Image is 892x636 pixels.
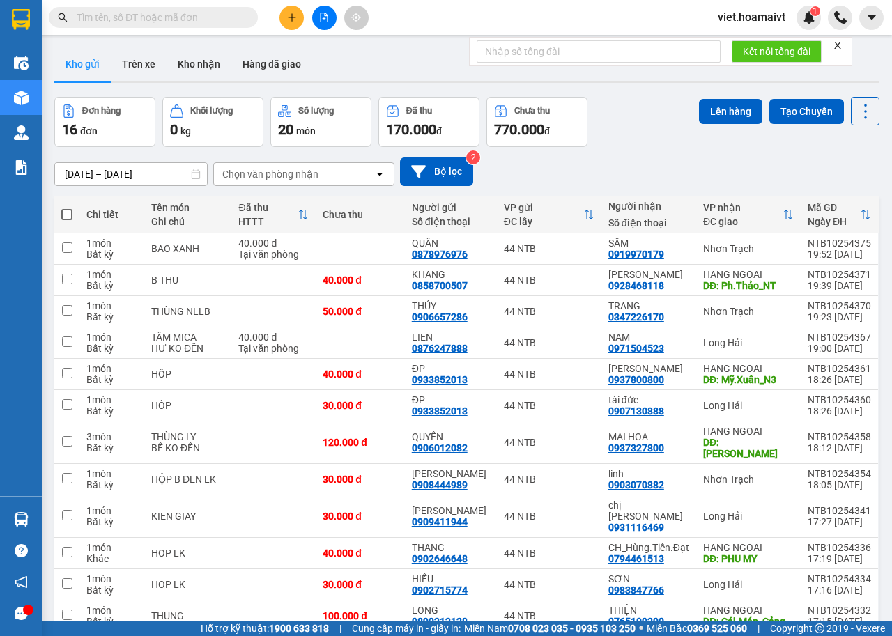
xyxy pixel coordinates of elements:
div: 0876247888 [412,343,468,354]
div: 50.000 đ [323,306,397,317]
div: 0347226170 [608,311,664,323]
div: 44 NTB [504,369,594,380]
div: 120.000 đ [323,437,397,448]
div: THÙNG NLLB [151,306,224,317]
div: LIEN [412,332,490,343]
span: kg [180,125,191,137]
img: logo-vxr [12,9,30,30]
img: warehouse-icon [14,56,29,70]
div: Số điện thoại [608,217,689,228]
div: 44 NTB [504,274,594,286]
div: Tên món [151,202,224,213]
button: Kho gửi [54,47,111,81]
div: 40.000 đ [238,238,309,249]
div: TẤM MICA [151,332,224,343]
div: Đã thu [406,106,432,116]
div: 1 món [86,269,137,280]
div: 44 NTB [504,337,594,348]
div: Khối lượng [190,106,233,116]
div: SƠN [608,573,689,584]
div: Đơn hàng [82,106,121,116]
span: message [15,607,28,620]
div: KHANG [412,269,490,280]
div: HANG NGOAI [703,363,794,374]
div: Chọn văn phòng nhận [222,167,318,181]
div: NTB10254336 [808,542,871,553]
div: Tại văn phòng [238,343,309,354]
img: solution-icon [14,160,29,175]
div: Tấn Hưng [412,468,490,479]
input: Select a date range. [55,163,207,185]
div: 0794461513 [608,553,664,564]
div: B THU [151,274,224,286]
div: NAM [608,332,689,343]
div: Bất kỳ [86,374,137,385]
span: caret-down [866,11,878,24]
div: 40.000 đ [323,369,397,380]
div: 44 NTB [504,306,594,317]
span: Miền Bắc [647,621,747,636]
div: 0903070882 [608,479,664,490]
div: 1 món [86,332,137,343]
div: 1 món [86,505,137,516]
div: linh [608,468,689,479]
div: ĐP [412,363,490,374]
div: THÚY [412,300,490,311]
th: Toggle SortBy [801,196,878,233]
button: Khối lượng0kg [162,97,263,147]
span: 16 [62,121,77,138]
div: 17:19 [DATE] [808,553,871,564]
div: Bất kỳ [86,479,137,490]
input: Nhập số tổng đài [477,40,721,63]
div: HÔP [151,400,224,411]
button: Trên xe [111,47,167,81]
div: Ghi chú [151,216,224,227]
div: DĐ: Cái.Mép_Cảng [703,616,794,627]
span: notification [15,575,28,589]
div: TRANG [608,300,689,311]
div: 18:26 [DATE] [808,405,871,417]
div: ĐC lấy [504,216,583,227]
div: 17:16 [DATE] [808,584,871,596]
span: question-circle [15,544,28,557]
div: Bất kỳ [86,405,137,417]
div: DĐ: Mỹ.Xuân_N3 [703,374,794,385]
span: 1 [813,6,817,16]
img: phone-icon [834,11,847,24]
div: BỂ KO ĐỀN [151,442,224,453]
button: Chưa thu770.000đ [486,97,587,147]
div: THANG [412,542,490,553]
div: NTB10254354 [808,468,871,479]
div: Long Hải [703,337,794,348]
div: QUÂN [412,238,490,249]
div: 19:23 [DATE] [808,311,871,323]
div: 44 NTB [504,474,594,485]
span: ⚪️ [639,626,643,631]
span: 770.000 [494,121,544,138]
div: 0937327800 [608,442,664,453]
div: Nhơn Trạch [703,243,794,254]
div: Ngày ĐH [808,216,860,227]
div: 40.000 đ [323,274,397,286]
div: Số điện thoại [412,216,490,227]
button: Kho nhận [167,47,231,81]
button: Đơn hàng16đơn [54,97,155,147]
div: THIỆN [608,605,689,616]
div: 1 món [86,300,137,311]
div: Mã GD [808,202,860,213]
div: 30.000 đ [323,474,397,485]
div: 30.000 đ [323,511,397,522]
div: 18:12 [DATE] [808,442,871,453]
div: LONG [412,605,490,616]
div: Bất kỳ [86,616,137,627]
div: Chưa thu [514,106,550,116]
div: 1 món [86,573,137,584]
div: 1 món [86,394,137,405]
button: caret-down [859,6,884,30]
span: đ [436,125,442,137]
div: 44 NTB [504,548,594,559]
div: Linh [412,505,490,516]
div: 1 món [86,468,137,479]
div: HƯ KO ĐỀN [151,343,224,354]
div: 0907130888 [608,405,664,417]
